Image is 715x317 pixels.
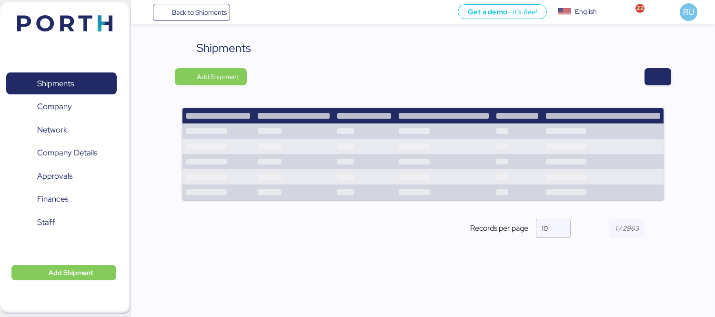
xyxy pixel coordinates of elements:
[197,71,239,82] span: Add Shipment
[37,77,74,91] span: Shipments
[172,7,227,18] span: Back to Shipments
[37,215,55,229] span: Staff
[6,119,117,141] a: Network
[11,265,116,280] button: Add Shipment
[609,219,645,238] input: 1 / 2963
[470,223,528,234] span: Records per page
[153,4,231,21] a: Back to Shipments
[6,72,117,94] a: Shipments
[197,40,251,57] div: Shipments
[175,68,247,85] button: Add Shipment
[6,165,117,187] a: Approvals
[542,224,548,233] span: 10
[37,192,68,206] span: Finances
[37,169,72,183] span: Approvals
[37,123,67,137] span: Network
[37,146,97,160] span: Company Details
[6,142,117,164] a: Company Details
[683,6,694,18] span: RU
[6,188,117,210] a: Finances
[6,96,117,118] a: Company
[49,267,93,278] span: Add Shipment
[137,4,153,20] button: Menu
[37,100,72,113] span: Company
[575,7,597,17] div: English
[6,211,117,233] a: Staff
